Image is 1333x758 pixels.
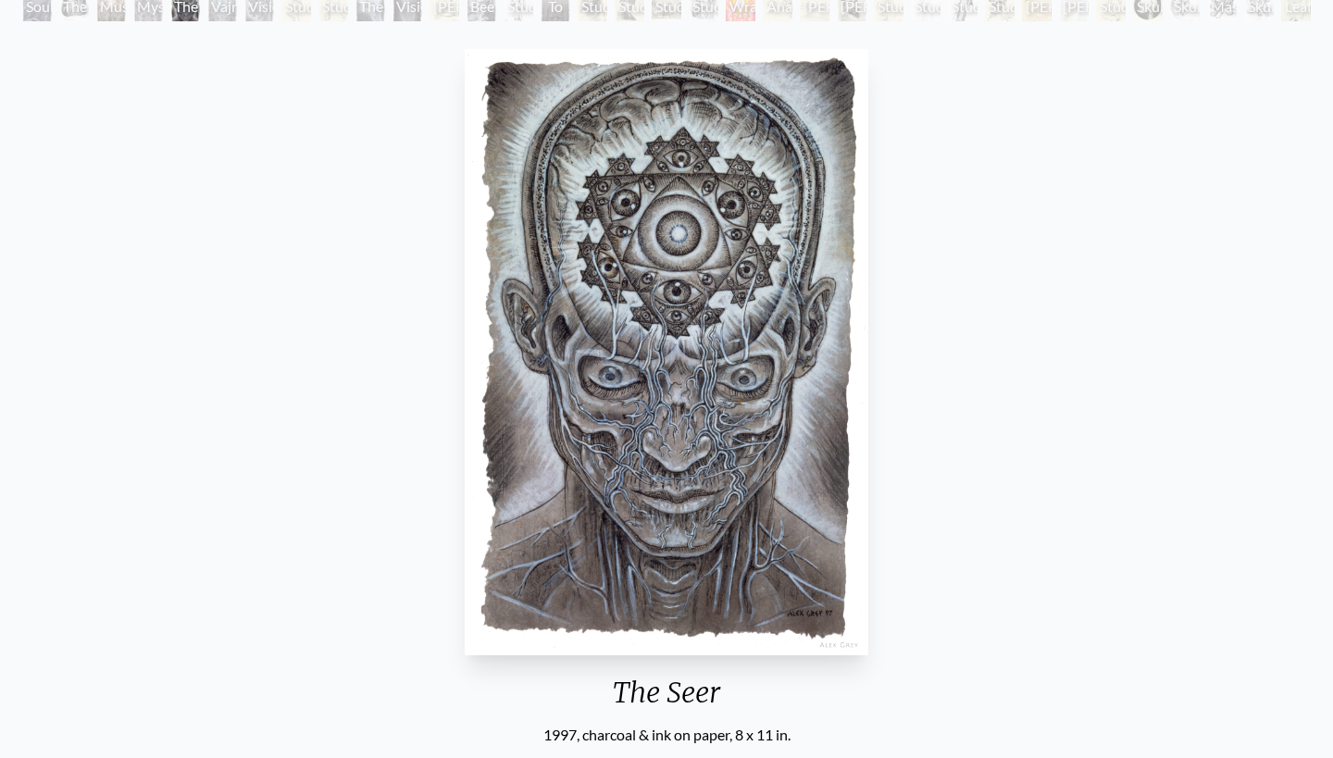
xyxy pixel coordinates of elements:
[457,724,875,746] div: 1997, charcoal & ink on paper, 8 x 11 in.
[465,49,867,655] img: The-Seer-1997-Alex-Grey-watermarked.jpg
[457,676,875,724] div: The Seer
